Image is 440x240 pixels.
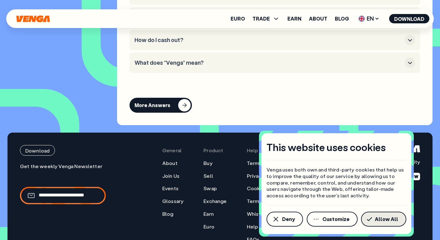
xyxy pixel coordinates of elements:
[309,16,327,21] a: About
[203,147,223,154] span: Product
[134,102,170,108] div: More Answers
[252,16,270,21] span: TRADE
[247,160,288,167] a: Terms of Service
[361,212,406,227] button: Allow All
[134,35,415,45] button: How do I cash out?
[162,198,183,205] a: Glossary
[134,58,415,68] button: What does “Venga” mean?
[20,145,106,156] a: Download
[266,212,303,227] button: Deny
[252,15,280,22] span: TRADE
[203,160,212,167] a: Buy
[413,173,420,180] a: warpcast
[203,198,227,205] a: Exchange
[247,173,281,179] a: Privacy Policy
[287,16,301,21] a: Earn
[162,147,182,154] span: General
[16,15,51,22] svg: Home
[203,185,217,192] a: Swap
[247,198,302,205] a: Terms of Service (Earn)
[282,217,295,222] span: Deny
[134,59,402,66] h3: What does “Venga” mean?
[162,160,178,167] a: About
[307,212,358,227] button: Customize
[20,163,106,170] p: Get the weekly Venga Newsletter
[134,37,402,44] h3: How do I cash out?
[359,16,365,22] img: flag-uk
[247,147,258,154] span: Help
[203,224,214,230] a: Euro
[247,185,283,192] a: Cookies Policy
[335,16,349,21] a: Blog
[375,217,398,222] span: Allow All
[203,211,214,217] a: Earn
[20,145,55,156] button: Download
[247,211,306,217] a: Whistleblowing Channel
[162,211,174,217] a: Blog
[231,16,245,21] a: Euro
[247,224,277,230] a: Help Center
[356,14,382,24] span: EN
[266,167,406,199] p: Venga uses both own and third-party cookies that help us to improve the quality of our service by...
[266,141,386,154] h4: This website uses cookies
[322,217,350,222] span: Customize
[203,173,213,179] a: Sell
[130,98,192,113] button: More Answers
[162,185,178,192] a: Events
[389,14,429,23] button: Download
[162,173,179,179] a: Join Us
